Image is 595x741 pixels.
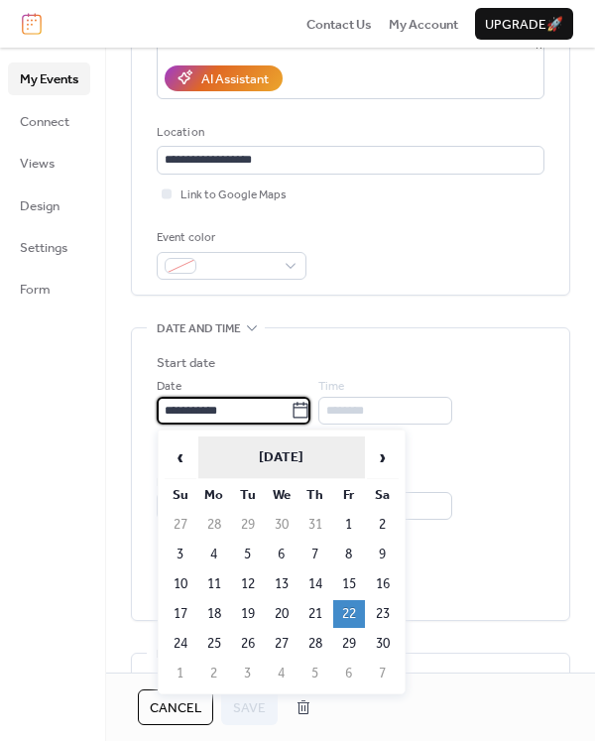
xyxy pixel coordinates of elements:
td: 29 [333,630,365,658]
span: Views [20,154,55,174]
td: 6 [266,541,297,568]
td: 18 [198,600,230,628]
td: 30 [367,630,399,658]
a: Contact Us [306,14,372,34]
div: Location [157,123,540,143]
a: My Account [389,14,458,34]
td: 15 [333,570,365,598]
td: 20 [266,600,297,628]
td: 3 [232,660,264,687]
span: › [368,437,398,477]
span: Upgrade 🚀 [485,15,563,35]
a: Connect [8,105,90,137]
td: 19 [232,600,264,628]
th: Fr [333,481,365,509]
div: Start date [157,353,215,373]
th: Sa [367,481,399,509]
td: 25 [198,630,230,658]
button: Upgrade🚀 [475,8,573,40]
td: 24 [165,630,196,658]
td: 28 [198,511,230,539]
span: Connect [20,112,69,132]
td: 16 [367,570,399,598]
th: Su [165,481,196,509]
button: AI Assistant [165,65,283,91]
td: 5 [232,541,264,568]
td: 8 [333,541,365,568]
span: Date [157,377,181,397]
th: Tu [232,481,264,509]
button: Cancel [138,689,213,725]
td: 27 [165,511,196,539]
td: 27 [266,630,297,658]
a: Design [8,189,90,221]
img: logo [22,13,42,35]
td: 7 [299,541,331,568]
td: 1 [165,660,196,687]
td: 6 [333,660,365,687]
span: Date and time [157,319,241,339]
td: 2 [198,660,230,687]
td: 13 [266,570,297,598]
th: We [266,481,297,509]
div: Event color [157,228,302,248]
span: Link to Google Maps [180,185,287,205]
td: 3 [165,541,196,568]
span: Cancel [150,698,201,718]
a: Views [8,147,90,179]
span: Contact Us [306,15,372,35]
td: 2 [367,511,399,539]
a: My Events [8,62,90,94]
td: 21 [299,600,331,628]
td: 4 [266,660,297,687]
span: Form [20,280,51,300]
th: Mo [198,481,230,509]
span: ‹ [166,437,195,477]
span: Settings [20,238,67,258]
td: 28 [299,630,331,658]
th: Th [299,481,331,509]
th: [DATE] [198,436,365,479]
td: 9 [367,541,399,568]
td: 10 [165,570,196,598]
td: 23 [367,600,399,628]
td: 31 [299,511,331,539]
td: 11 [198,570,230,598]
td: 30 [266,511,297,539]
div: AI Assistant [201,69,269,89]
span: Time [318,377,344,397]
td: 17 [165,600,196,628]
td: 26 [232,630,264,658]
td: 29 [232,511,264,539]
span: My Events [20,69,78,89]
td: 12 [232,570,264,598]
a: Form [8,273,90,305]
span: My Account [389,15,458,35]
td: 14 [299,570,331,598]
td: 7 [367,660,399,687]
td: 22 [333,600,365,628]
td: 4 [198,541,230,568]
a: Settings [8,231,90,263]
td: 1 [333,511,365,539]
td: 5 [299,660,331,687]
span: Design [20,196,59,216]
